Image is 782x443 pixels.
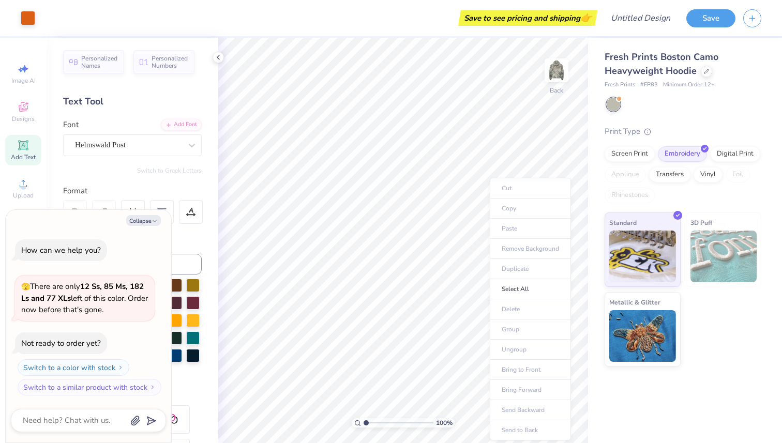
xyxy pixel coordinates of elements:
div: Not ready to order yet? [21,338,101,348]
div: How can we help you? [21,245,101,255]
img: Metallic & Glitter [609,310,676,362]
span: Personalized Numbers [152,55,188,69]
div: Digital Print [710,146,760,162]
img: Back [546,60,567,81]
span: 🫣 [21,282,30,292]
span: Image AI [11,77,36,85]
div: Embroidery [658,146,707,162]
div: Format [63,185,203,197]
img: 3D Puff [690,231,757,282]
span: 100 % [436,418,453,427]
button: Switch to Greek Letters [137,166,202,175]
strong: 12 Ss, 85 Ms, 182 Ls and 77 XLs [21,281,144,303]
span: Minimum Order: 12 + [663,81,715,89]
li: Select All [490,279,571,299]
div: Back [550,86,563,95]
div: Save to see pricing and shipping [461,10,595,26]
button: Save [686,9,735,27]
div: Applique [605,167,646,182]
button: Collapse [126,215,161,226]
div: Screen Print [605,146,655,162]
span: # FP83 [640,81,658,89]
span: Personalized Names [81,55,118,69]
span: 👉 [580,11,592,24]
span: Fresh Prints [605,81,635,89]
span: Metallic & Glitter [609,297,660,308]
img: Switch to a color with stock [117,364,124,371]
div: Add Font [161,119,202,131]
span: Designs [12,115,35,123]
span: Add Text [11,153,36,161]
div: Foil [726,167,750,182]
div: Vinyl [694,167,723,182]
div: Print Type [605,126,761,138]
button: Switch to a similar product with stock [18,379,161,395]
div: Transfers [649,167,690,182]
span: 3D Puff [690,217,712,228]
button: Switch to a color with stock [18,359,129,376]
div: Text Tool [63,95,202,109]
input: Untitled Design [603,8,679,28]
span: Standard [609,217,637,228]
span: Upload [13,191,34,200]
div: Rhinestones [605,188,655,203]
span: Fresh Prints Boston Camo Heavyweight Hoodie [605,51,718,77]
span: There are only left of this color. Order now before that's gone. [21,281,148,315]
label: Font [63,119,79,131]
img: Standard [609,231,676,282]
img: Switch to a similar product with stock [149,384,156,390]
